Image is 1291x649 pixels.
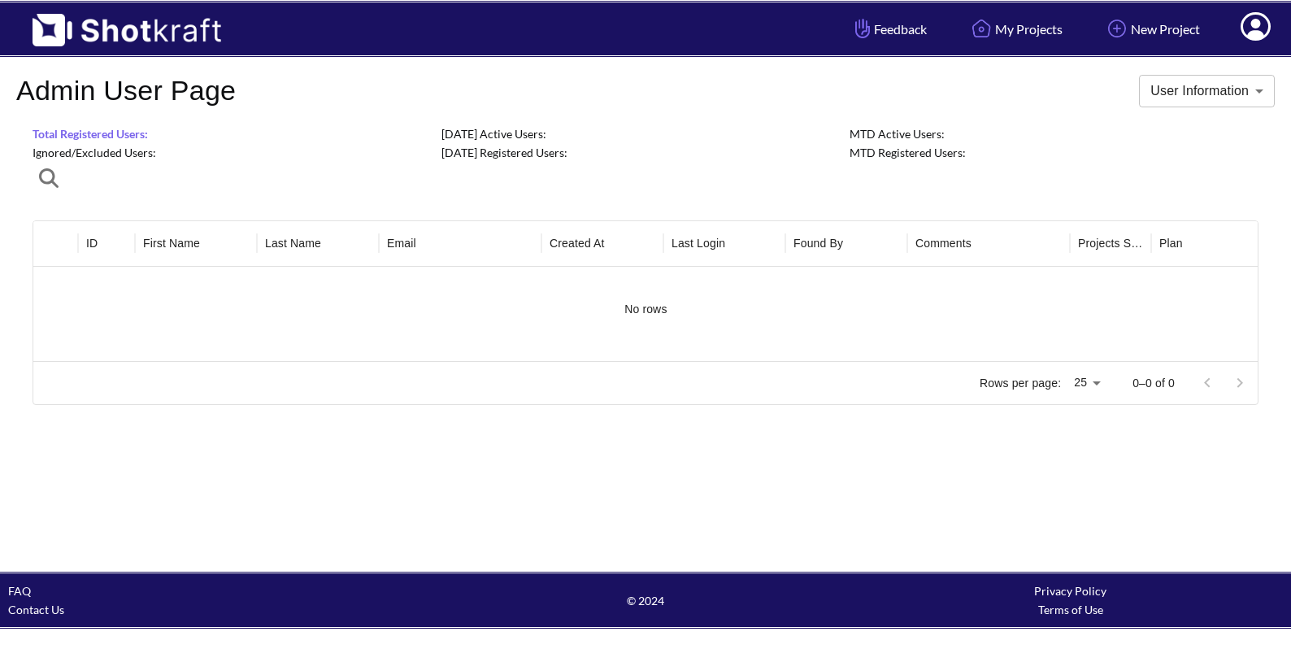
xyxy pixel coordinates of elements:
[265,237,321,250] div: Last Name
[1159,237,1183,250] div: Plan
[858,600,1283,619] div: Terms of Use
[441,127,546,141] span: [DATE] Active Users:
[850,146,966,159] span: MTD Registered Users:
[387,237,416,250] div: Email
[550,237,605,250] div: Created At
[1103,15,1131,42] img: Add Icon
[1067,371,1106,394] div: 25
[850,127,945,141] span: MTD Active Users:
[33,146,156,159] span: Ignored/Excluded Users:
[8,584,31,598] a: FAQ
[86,237,98,250] div: ID
[33,267,1258,351] div: No rows
[1132,375,1175,391] p: 0–0 of 0
[1078,237,1145,250] div: Projects Started
[1091,7,1212,50] a: New Project
[980,375,1061,391] p: Rows per page:
[16,74,236,108] h4: Admin User Page
[851,15,874,42] img: Hand Icon
[33,127,148,141] span: Total Registered Users:
[1139,75,1275,107] div: User Information
[8,603,64,616] a: Contact Us
[143,237,200,250] div: First Name
[672,237,725,250] div: Last Login
[858,581,1283,600] div: Privacy Policy
[955,7,1075,50] a: My Projects
[915,237,972,250] div: Comments
[851,20,927,38] span: Feedback
[967,15,995,42] img: Home Icon
[441,146,567,159] span: [DATE] Registered Users:
[793,237,843,250] div: Found By
[433,591,858,610] span: © 2024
